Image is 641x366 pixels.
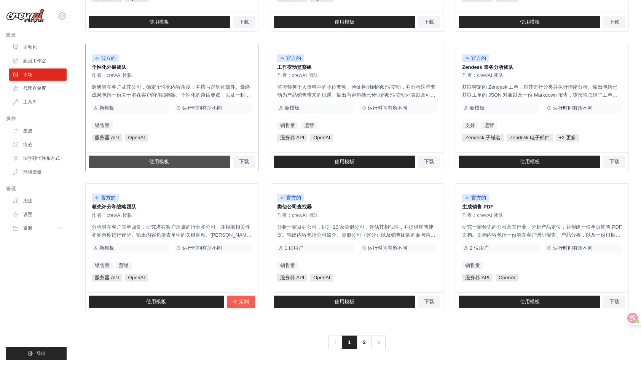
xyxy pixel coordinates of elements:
font: 运行时间有所不同 [368,105,407,111]
font: 下载 [239,19,249,25]
a: 下载 [603,156,625,168]
font: 船员工作室 [23,58,46,64]
img: Logo [6,9,44,23]
a: 下载 [418,156,440,168]
font: 个性化外展团队 [92,64,126,70]
font: 官方的 [101,55,116,61]
font: 获取特定的 Zendesk 工单，对其进行分类并执行情绪分析。输出包括已获取工单的 JSON 对象以及一份 Markdown 报告，该报告总结了工单的类别和情绪，或指示是否未找到工单。 [462,84,617,106]
a: 运营 [301,122,317,129]
a: 使用模板 [89,156,230,168]
font: 服务器 API [95,135,119,140]
font: 销售量 [95,263,110,268]
font: 运行时间有所不同 [368,245,407,251]
font: 资源 [23,226,32,231]
span: OpenAI [125,134,148,142]
font: 使用模板 [520,19,540,25]
a: 集成 [9,125,67,137]
span: OpenAI [496,274,518,282]
font: 使用模板 [335,299,354,304]
font: 新模板 [99,245,114,251]
font: 下载 [609,19,619,25]
font: 官方的 [286,55,301,61]
font: 2 位用户 [470,245,489,251]
span: OpenAI [125,274,148,282]
font: 运行时间有所不同 [182,245,222,251]
font: +2 更多 [559,135,576,140]
font: 法学硕士联系方式 [23,156,60,161]
font: 代理存储库 [23,86,46,91]
font: 销售量 [465,263,480,268]
font: 痕迹 [23,142,32,147]
font: 设置 [23,212,32,217]
a: 支持 [462,122,478,129]
font: 服务器 API [280,275,305,280]
a: 使用模板 [459,156,600,168]
a: 法学硕士联系方式 [9,152,67,164]
font: 运行时间有所不同 [182,105,222,111]
font: 定制 [239,299,249,304]
font: 使用模板 [149,159,169,164]
font: 新模板 [470,105,485,111]
a: 船员工作室 [9,55,67,67]
font: 类似公司查找器 [277,204,312,210]
font: 销售量 [95,123,110,128]
a: 使用模板 [459,16,600,28]
font: 分析一家目标公司，识别 10 家类似公司，评估其相似性，并提供销售建议。输出内容包括公司简介、类似公司（评分）以及销售团队的参与策略。 [277,224,435,246]
iframe: Chat Widget [603,329,641,366]
a: 自动化 [9,41,67,53]
font: 新模板 [285,105,300,111]
font: 用法 [23,198,32,204]
font: 作者：crewAI 团队 [277,212,318,218]
font: 运行时间有所不同 [553,245,593,251]
font: Zendesk 子域名 [465,135,500,140]
span: OpenAI [310,274,333,282]
font: 新模板 [99,105,114,111]
font: 作者：crewAI 团队 [462,212,503,218]
font: 调研潜在客户及其公司，确定个性化内容角度，并撰写定制化邮件。最终成果包括一份关于潜在客户的详细档案、个性化的谈话要点，以及一封专业撰写的邮件，能够有效地将潜在客户的需求与产品优势联系起来。 [92,84,250,106]
a: 使用模板 [459,296,600,308]
font: 运营 [484,123,494,128]
font: 官方的 [286,195,301,201]
font: Zendesk 票务分析团队 [462,64,513,70]
a: 使用模板 [89,16,230,28]
font: Zendesk 电子邮件 [510,135,550,140]
font: 登出 [37,351,46,356]
font: 研究一家领先的公司及其行业，分析产品定位，并创建一份单页销售 PDF 文档。文档内容包括一份潜在客户调研报告、产品分析，以及一份根据潜在客户需求定制的[PERSON_NAME]、结构化的销售方案。 [462,224,622,246]
a: 2 [357,336,372,349]
a: 设置 [9,208,67,221]
a: 营销 [116,262,132,269]
font: 下载 [424,159,434,164]
font: 运行时间有所不同 [553,105,593,111]
font: 工作变动监察组 [277,64,312,70]
a: 下载 [233,16,255,28]
font: 作者：crewAI 团队 [462,72,503,78]
span: 1 [342,336,357,349]
button: 登出 [6,347,67,360]
font: 使用模板 [335,159,354,164]
a: 下载 [603,16,625,28]
font: 作者：crewAI 团队 [277,72,318,78]
font: 使用模板 [149,19,169,25]
font: 销售量 [280,263,295,268]
a: 下载 [603,296,625,308]
font: 自动化 [23,45,37,50]
font: 下载 [609,159,619,164]
font: 下载 [424,299,434,304]
nav: Pagination [328,336,385,349]
div: 聊天小组件 [603,329,641,366]
font: 使用模板 [146,299,166,304]
a: 下载 [233,156,255,168]
a: 销售量 [92,122,113,129]
a: 下载 [418,296,440,308]
a: 使用模板 [274,296,415,308]
font: 管理 [6,186,16,191]
font: 领先评分和战略团队 [92,204,136,210]
a: 痕迹 [9,138,67,151]
font: 市场 [23,72,32,77]
font: 生成销售 PDF [462,204,493,210]
font: 使用模板 [335,19,354,25]
a: 定制 [227,296,255,308]
font: 使用模板 [520,159,540,164]
font: 分析潜在客户表单回复，研究潜在客户所属的行业和公司，并根据相关性和契合度进行评分。输出内容包括表单中的关键洞察、[PERSON_NAME]的研究报告、潜在客户评分以及量身定制的策略，包括有效推销... [92,224,252,254]
font: 运营 [304,123,314,128]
